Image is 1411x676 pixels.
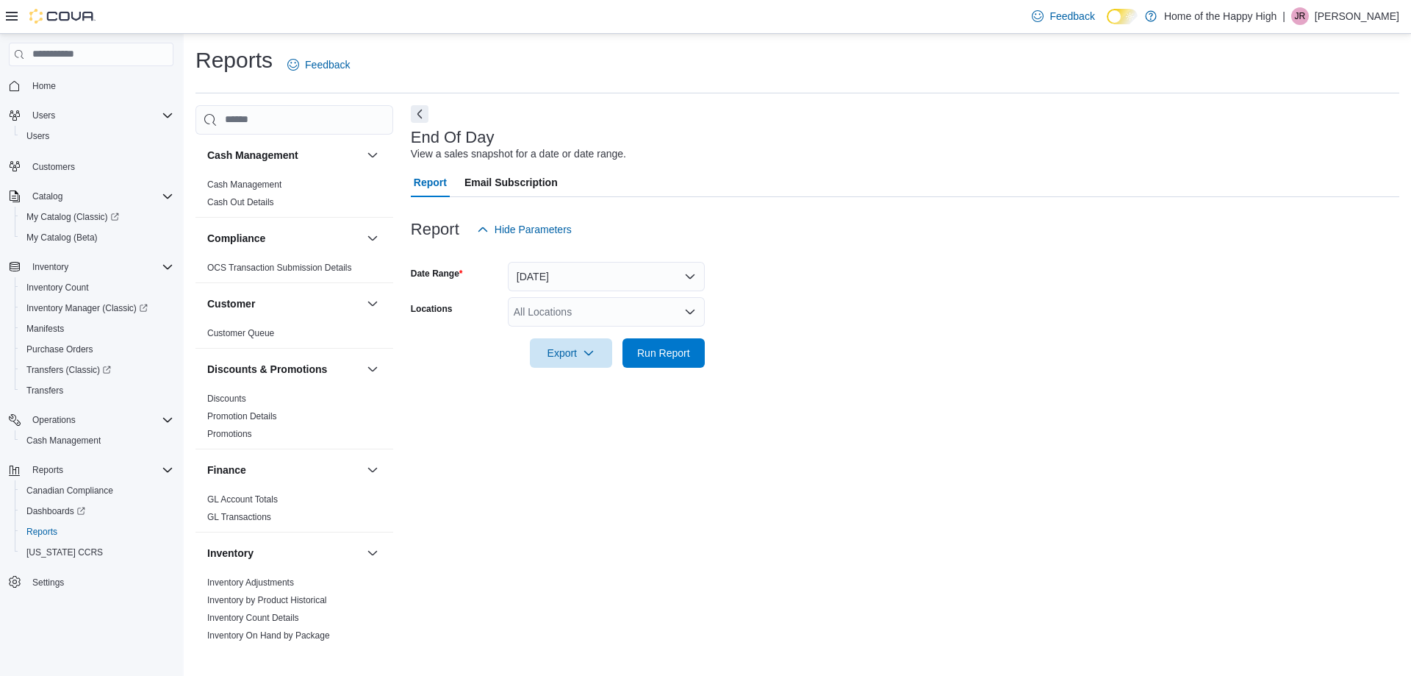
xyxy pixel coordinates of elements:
a: Discounts [207,394,246,404]
span: Inventory by Product Historical [207,594,327,606]
label: Locations [411,303,453,315]
button: Purchase Orders [15,339,179,360]
button: Inventory [364,544,381,562]
span: Canadian Compliance [21,482,173,499]
span: Feedback [305,57,350,72]
a: Transfers [21,382,69,399]
div: Cash Management [195,176,393,217]
h3: Inventory [207,546,254,561]
span: Inventory [26,258,173,276]
span: My Catalog (Beta) [21,229,173,246]
h3: End Of Day [411,129,495,146]
button: Finance [207,463,361,477]
span: Purchase Orders [21,341,173,358]
span: Inventory [32,261,68,273]
span: Reports [26,461,173,479]
span: Transfers [26,385,63,396]
a: [US_STATE] CCRS [21,544,109,561]
span: Dashboards [26,505,85,517]
span: Export [539,338,603,368]
button: Canadian Compliance [15,480,179,501]
span: Cash Management [207,179,281,191]
h3: Customer [207,296,255,311]
a: Inventory Manager (Classic) [21,299,154,317]
h3: Finance [207,463,246,477]
div: Finance [195,491,393,532]
span: Inventory On Hand by Package [207,630,330,641]
button: Users [3,105,179,126]
span: JR [1295,7,1306,25]
a: Inventory On Hand by Package [207,630,330,641]
button: Users [26,107,61,124]
span: Washington CCRS [21,544,173,561]
div: Discounts & Promotions [195,390,393,449]
button: Home [3,75,179,96]
a: Canadian Compliance [21,482,119,499]
span: Customer Queue [207,327,274,339]
a: Home [26,77,62,95]
button: Compliance [207,231,361,246]
span: Hide Parameters [495,222,572,237]
button: Reports [26,461,69,479]
span: Inventory Manager (Classic) [21,299,173,317]
span: Inventory Count [21,279,173,296]
span: Dashboards [21,502,173,520]
a: Inventory Adjustments [207,577,294,588]
span: My Catalog (Classic) [26,211,119,223]
button: Inventory [26,258,74,276]
span: Promotions [207,428,252,440]
button: My Catalog (Beta) [15,227,179,248]
button: Cash Management [207,148,361,163]
div: Jeremy Russell [1291,7,1309,25]
nav: Complex example [9,69,173,631]
a: Promotion Details [207,411,277,421]
span: Customers [26,157,173,175]
div: Customer [195,324,393,348]
button: Transfers [15,380,179,401]
span: My Catalog (Beta) [26,232,98,243]
a: Manifests [21,320,70,338]
button: Discounts & Promotions [364,360,381,378]
a: Feedback [281,50,356,79]
a: Feedback [1026,1,1100,31]
p: | [1282,7,1285,25]
span: Dark Mode [1107,24,1107,25]
span: Transfers (Classic) [26,364,111,376]
button: Catalog [26,188,68,205]
button: Manifests [15,319,179,339]
button: Operations [26,411,82,429]
a: Dashboards [15,501,179,522]
input: Dark Mode [1107,9,1138,24]
img: Cova [29,9,96,24]
button: Next [411,105,428,123]
a: Transfers (Classic) [21,361,117,379]
button: Discounts & Promotions [207,362,361,377]
div: Compliance [195,259,393,282]
span: Cash Management [26,435,101,446]
span: Cash Out Details [207,196,274,208]
button: Open list of options [684,306,696,318]
span: Purchase Orders [26,344,93,355]
a: Promotions [207,429,252,439]
button: Inventory [207,546,361,561]
div: View a sales snapshot for a date or date range. [411,146,626,162]
a: GL Account Totals [207,494,278,505]
button: Settings [3,572,179,593]
button: Finance [364,461,381,479]
button: Customers [3,155,179,177]
button: Reports [3,460,179,480]
a: My Catalog (Classic) [21,208,125,226]
span: My Catalog (Classic) [21,208,173,226]
span: Operations [32,414,76,426]
span: Report [414,168,447,197]
a: Reports [21,523,63,541]
h3: Cash Management [207,148,298,163]
button: Run Report [622,338,705,368]
button: Cash Management [15,430,179,451]
span: Transfers [21,382,173,399]
span: Inventory Adjustments [207,577,294,588]
a: Inventory Count Details [207,613,299,623]
a: Customer Queue [207,328,274,338]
